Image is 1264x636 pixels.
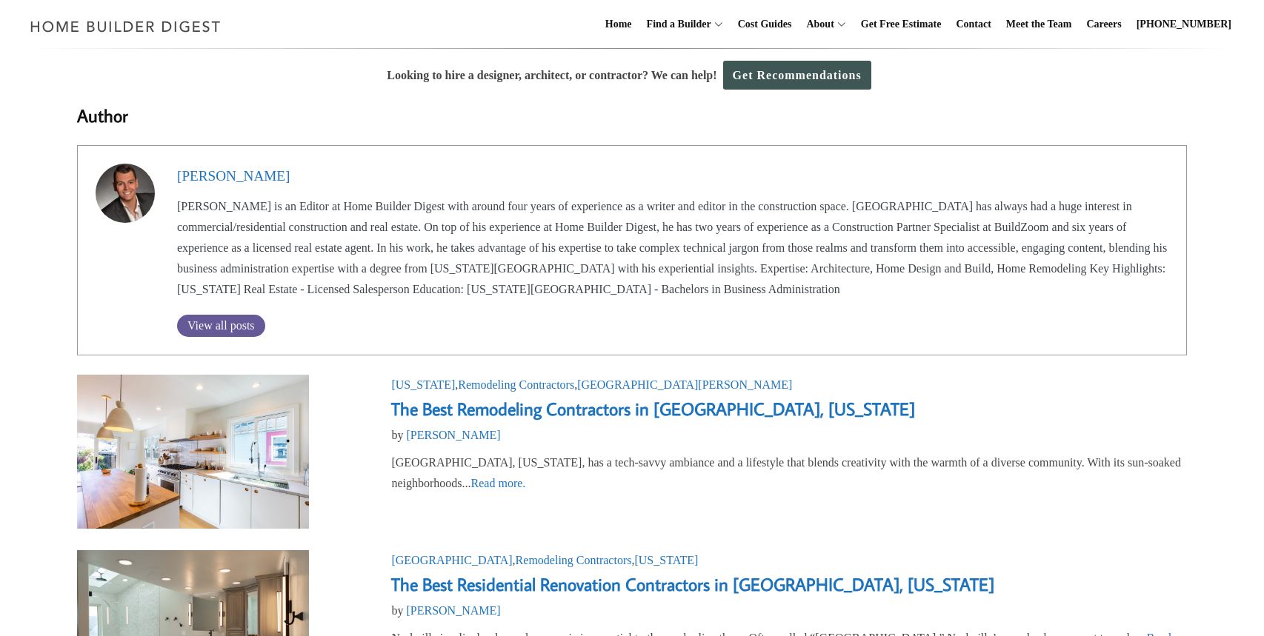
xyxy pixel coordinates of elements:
a: The Best Residential Renovation Contractors in [GEOGRAPHIC_DATA], [US_STATE] [391,572,994,595]
span: , , [391,378,792,391]
a: View all posts [177,315,265,337]
a: Read more. [471,477,526,489]
p: [PERSON_NAME] is an Editor at Home Builder Digest with around four years of experience as a write... [177,196,1168,300]
a: [GEOGRAPHIC_DATA] [391,554,512,566]
span: , , [391,554,698,566]
a: Contact [950,1,997,48]
a: Cost Guides [732,1,798,48]
a: [US_STATE] [634,554,698,566]
span: View all posts [177,319,265,332]
a: Remodeling Contractors [516,554,632,566]
a: Get Recommendations [723,61,871,90]
a: Home [599,1,638,48]
a: [US_STATE] [391,378,455,391]
h3: Author [77,102,1187,129]
a: The Best Remodeling Contractors in [GEOGRAPHIC_DATA], [US_STATE] [391,397,915,420]
div: [GEOGRAPHIC_DATA], [US_STATE], has a tech-savvy ambiance and a lifestyle that blends creativity w... [391,452,1187,494]
a: Meet the Team [1000,1,1078,48]
a: Find a Builder [641,1,711,48]
a: [PHONE_NUMBER] [1131,1,1237,48]
a: Careers [1081,1,1128,48]
span: by [391,604,500,617]
a: [PERSON_NAME] [177,168,290,184]
a: About [800,1,834,48]
span: by [391,429,500,441]
a: Get Free Estimate [855,1,948,48]
img: Home Builder Digest [24,12,227,41]
a: Remodeling Contractors [458,378,574,391]
a: [PERSON_NAME] [406,604,500,617]
a: [GEOGRAPHIC_DATA][PERSON_NAME] [577,378,792,391]
a: [PERSON_NAME] [406,429,500,441]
